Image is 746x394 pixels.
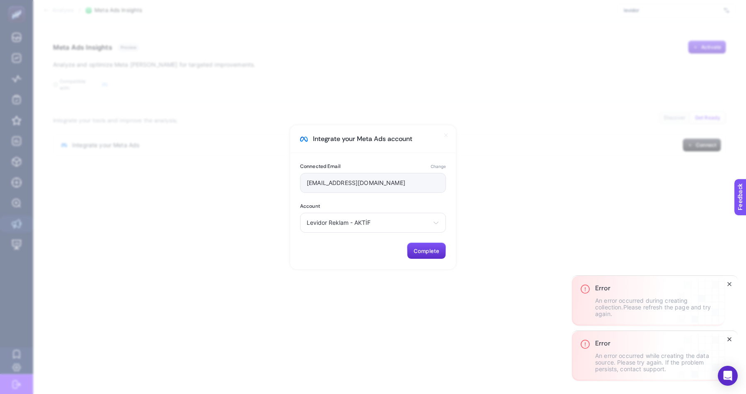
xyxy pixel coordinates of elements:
[414,248,439,254] span: Complete
[307,180,439,186] input: youremail@example.com
[724,334,734,344] button: Close
[307,219,429,226] span: Levidor Reklam - AKTİF
[595,297,716,317] p: An error occurred during creating collection.Please refresh the page and try again.
[724,331,738,344] button: Close
[313,135,412,143] h1: Integrate your Meta Ads account
[595,339,716,348] h3: Error
[300,203,446,209] label: Account
[718,366,738,386] div: Open Intercom Messenger
[724,279,734,289] button: Close
[300,163,341,170] label: Connected Email
[595,284,716,292] h3: Error
[595,353,716,372] p: An error occurred while creating the data source. Please try again. If the problem persists, cont...
[5,2,31,9] span: Feedback
[431,163,446,170] button: Change
[407,243,446,259] button: Complete
[724,276,738,289] button: Close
